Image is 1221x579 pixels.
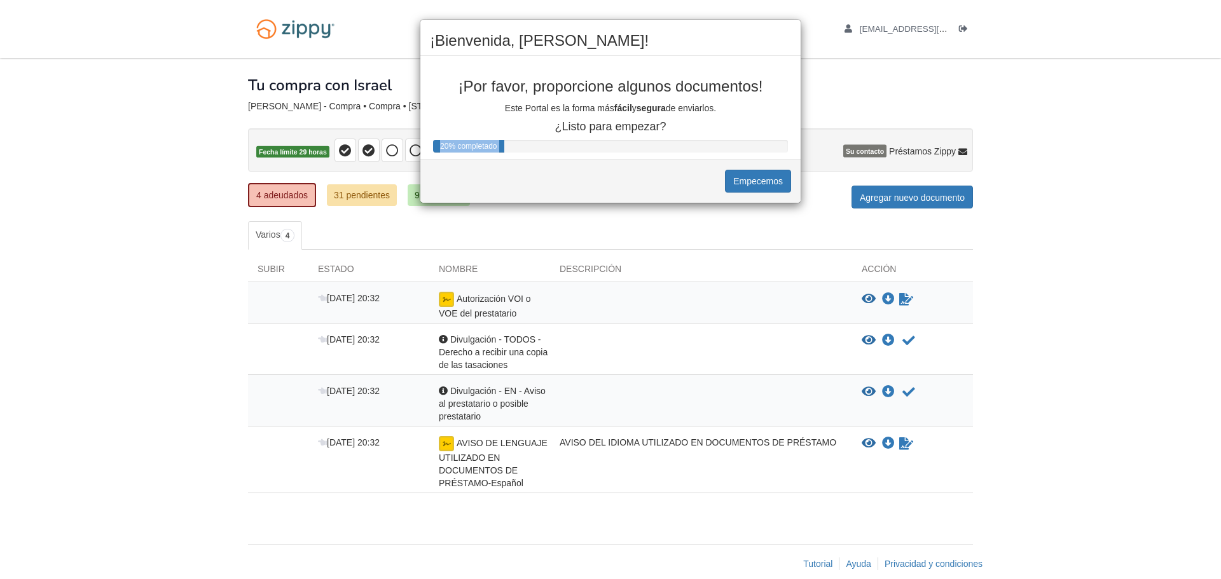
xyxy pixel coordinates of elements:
[666,103,716,113] font: de enviarlos.
[440,142,497,151] font: 20% completado
[430,32,649,49] font: ¡Bienvenida, [PERSON_NAME]!
[555,120,666,133] font: ¿Listo para empezar?
[433,140,504,153] div: Barra de progreso
[725,170,791,193] button: Empecemos
[637,103,666,113] font: segura
[459,78,763,95] font: ¡Por favor, proporcione algunos documentos!
[733,177,783,187] font: Empecemos
[614,103,632,113] font: fácil
[632,103,637,113] font: y
[505,103,614,113] font: Este Portal es la forma más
